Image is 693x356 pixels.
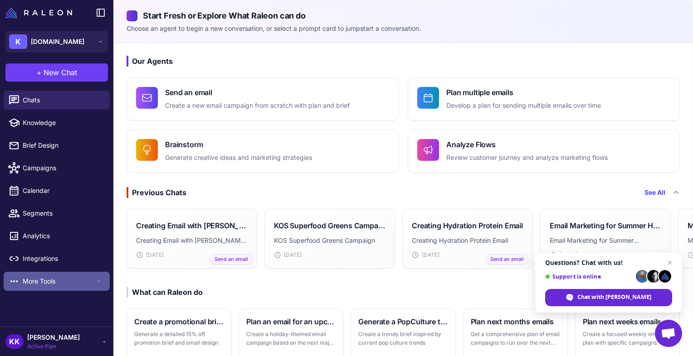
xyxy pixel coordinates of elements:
[31,37,84,47] span: [DOMAIN_NAME]
[5,63,108,82] button: +New Chat
[5,334,24,349] div: KK
[550,220,661,231] h3: Email Marketing for Summer Hydration Proteins
[136,251,248,259] div: [DATE]
[5,31,108,53] button: K[DOMAIN_NAME]
[4,159,110,178] a: Campaigns
[23,254,102,264] span: Integrations
[577,293,651,301] span: Chat with [PERSON_NAME]
[655,320,682,347] div: Open chat
[358,330,448,347] p: Create a trendy brief inspired by current pop culture trends
[545,259,672,266] span: Questions? Chat with us!
[412,220,523,231] h3: Creating Hydration Protein Email
[583,316,672,327] h3: Plan next weeks emails
[23,140,102,150] span: Brief Design
[165,139,312,150] h4: Brainstorm
[446,153,608,163] p: Review customer journey and analyze marketing flows
[127,24,680,34] p: Choose an agent to begin a new conversation, or select a prompt card to jumpstart a conversation.
[274,251,386,259] div: [DATE]
[23,276,95,286] span: More Tools
[127,56,680,67] h3: Our Agents
[23,186,102,196] span: Calendar
[4,249,110,268] a: Integrations
[446,139,608,150] h4: Analyze Flows
[127,77,399,120] button: Send an emailCreate a new email campaign from scratch with plan and brief
[545,289,672,306] div: Chat with Raleon
[471,316,560,327] h3: Plan next months emails
[23,163,102,173] span: Campaigns
[127,10,680,22] h2: Start Fresh or Explore What Raleon can do
[127,287,203,298] div: What can Raleon do
[27,332,80,342] span: [PERSON_NAME]
[4,113,110,132] a: Knowledge
[127,187,186,198] div: Previous Chats
[408,130,680,173] button: Analyze FlowsReview customer journey and analyze marketing flows
[246,330,336,347] p: Create a holiday-themed email campaign based on the next major holiday
[23,231,102,241] span: Analytics
[165,87,350,98] h4: Send an email
[644,188,665,197] a: See All
[210,254,253,265] span: Send an email
[4,204,110,223] a: Segments
[27,342,80,351] span: Active Plan
[446,101,601,111] p: Develop a plan for sending multiple emails over time
[550,251,661,259] div: [DATE]
[408,77,680,120] button: Plan multiple emailsDevelop a plan for sending multiple emails over time
[4,181,110,200] a: Calendar
[23,118,102,128] span: Knowledge
[134,316,224,327] h3: Create a promotional brief and email
[5,7,76,18] a: Raleon Logo
[246,316,336,327] h3: Plan an email for an upcoming holiday
[412,236,523,245] p: Creating Hydration Protein Email
[412,251,523,259] div: [DATE]
[23,208,102,218] span: Segments
[127,130,399,173] button: BrainstormGenerate creative ideas and marketing strategies
[165,153,312,163] p: Generate creative ideas and marketing strategies
[37,67,42,78] span: +
[446,87,601,98] h4: Plan multiple emails
[274,236,386,245] p: KOS Superfood Greens Campaign
[5,7,72,18] img: Raleon Logo
[4,136,110,155] a: Brief Design
[9,34,27,49] div: K
[165,101,350,111] p: Create a new email campaign from scratch with plan and brief
[664,257,675,268] span: Close chat
[4,226,110,245] a: Analytics
[134,330,224,347] p: Generate a detailed 15% off promotion brief and email design
[4,91,110,110] a: Chats
[274,220,386,231] h3: KOS Superfood Greens Campaign
[358,316,448,327] h3: Generate a PopCulture themed brief
[44,67,77,78] span: New Chat
[471,330,560,347] p: Get a comprehensive plan of email campaigns to run over the next month
[136,220,248,231] h3: Creating Email with [PERSON_NAME] Superfood Greens
[550,236,661,245] p: Email Marketing for Summer Hydration Proteins
[583,330,672,347] p: Create a focused weekly email plan with specific campaigns
[23,95,102,105] span: Chats
[136,236,248,245] p: Creating Email with [PERSON_NAME] Superfood Greens
[485,254,529,265] span: Send an email
[545,273,633,280] span: Support is online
